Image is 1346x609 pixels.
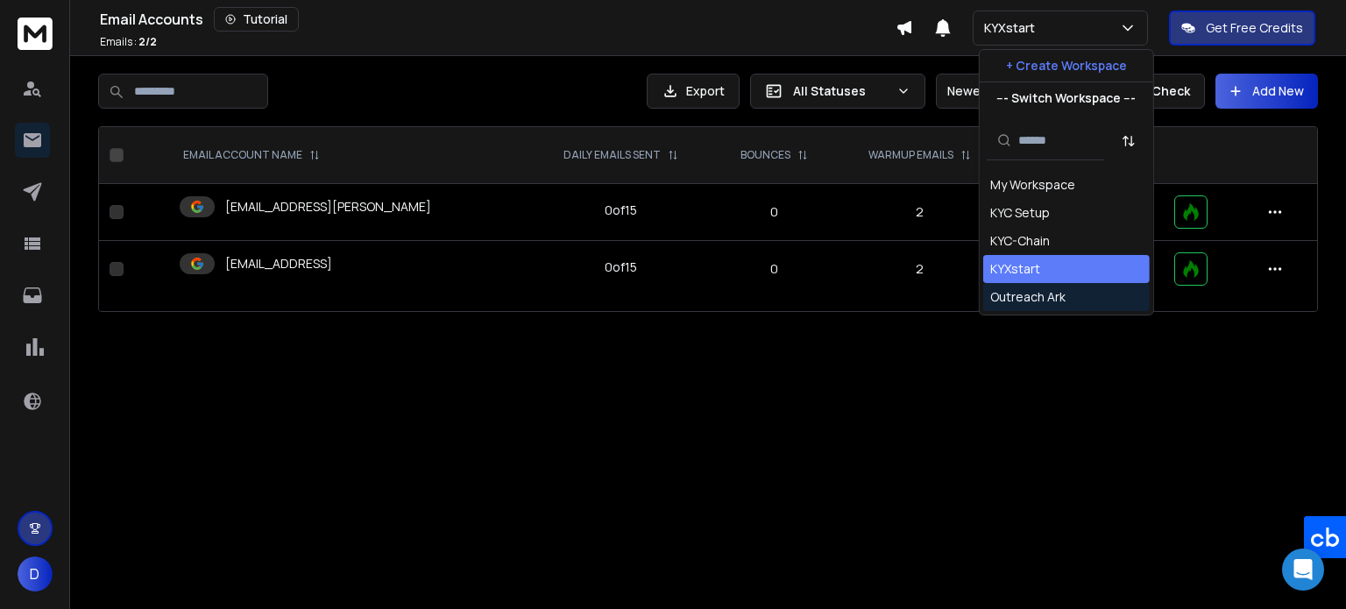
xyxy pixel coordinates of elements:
[793,82,889,100] p: All Statuses
[980,50,1153,81] button: + Create Workspace
[990,176,1075,194] div: My Workspace
[836,184,1004,241] td: 2
[214,7,299,32] button: Tutorial
[990,288,1066,306] div: Outreach Ark
[647,74,740,109] button: Export
[723,203,825,221] p: 0
[1006,57,1127,74] p: + Create Workspace
[936,74,1050,109] button: Newest
[183,148,320,162] div: EMAIL ACCOUNT NAME
[605,258,637,276] div: 0 of 15
[1206,19,1303,37] p: Get Free Credits
[1282,549,1324,591] div: Open Intercom Messenger
[868,148,953,162] p: WARMUP EMAILS
[225,255,332,273] p: [EMAIL_ADDRESS]
[990,232,1050,250] div: KYC-Chain
[100,7,896,32] div: Email Accounts
[740,148,790,162] p: BOUNCES
[563,148,661,162] p: DAILY EMAILS SENT
[836,241,1004,298] td: 2
[990,204,1050,222] div: KYC Setup
[1111,124,1146,159] button: Sort by Sort A-Z
[1215,74,1318,109] button: Add New
[723,260,825,278] p: 0
[1169,11,1315,46] button: Get Free Credits
[996,89,1136,107] p: --- Switch Workspace ---
[138,34,157,49] span: 2 / 2
[100,35,157,49] p: Emails :
[18,556,53,591] button: D
[605,202,637,219] div: 0 of 15
[225,198,431,216] p: [EMAIL_ADDRESS][PERSON_NAME]
[984,19,1042,37] p: KYXstart
[990,260,1040,278] div: KYXstart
